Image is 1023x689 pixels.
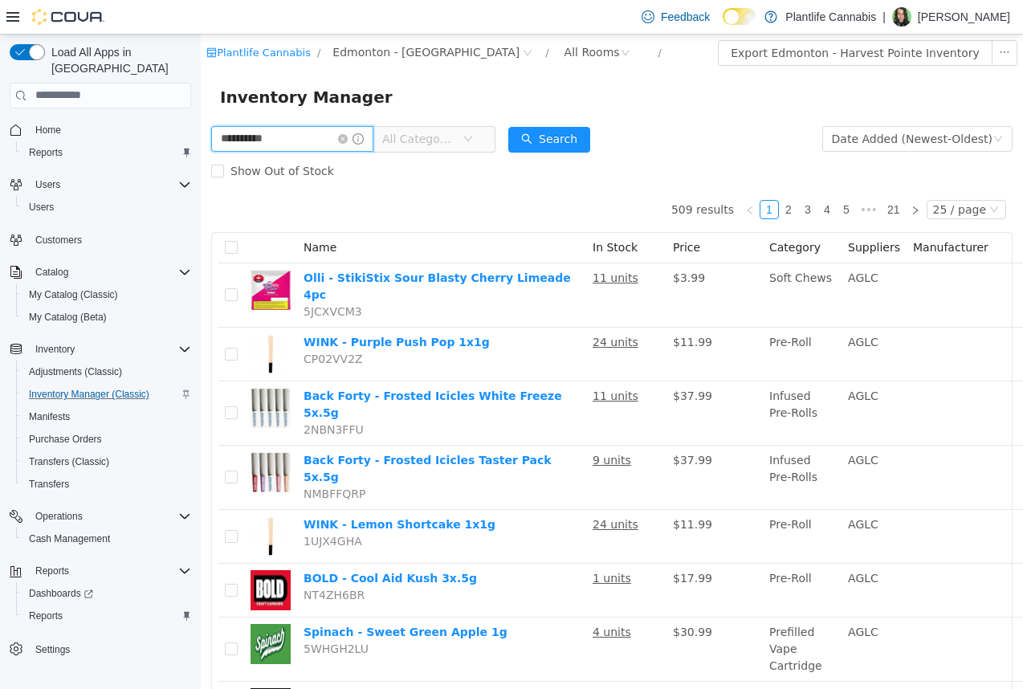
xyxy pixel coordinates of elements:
[3,228,198,251] button: Customers
[22,606,191,626] span: Reports
[137,100,147,109] i: icon: close-circle
[29,120,191,140] span: Home
[562,293,641,347] td: Pre-Roll
[655,165,681,185] li: Next 5 Pages
[29,365,122,378] span: Adjustments (Classic)
[50,353,90,393] img: Back Forty - Frosted Icicles White Freeze 5x.5g hero shot
[29,507,191,526] span: Operations
[22,452,191,471] span: Transfers (Classic)
[35,266,68,279] span: Catalog
[22,430,191,449] span: Purchase Orders
[116,12,120,24] span: /
[647,206,699,219] span: Suppliers
[732,166,785,184] div: 25 / page
[631,92,792,116] div: Date Added (Newest-Oldest)
[16,450,198,473] button: Transfers (Classic)
[3,505,198,528] button: Operations
[181,96,255,112] span: All Categories
[6,12,110,24] a: icon: shopPlantlife Cannabis
[472,206,499,219] span: Price
[637,166,654,184] a: 5
[3,118,198,141] button: Home
[562,583,641,647] td: Prefilled Vape Cartridge
[882,7,886,26] p: |
[661,9,710,25] span: Feedback
[392,237,438,250] u: 11 units
[103,389,163,402] span: 2NBN3FFU
[655,165,681,185] span: •••
[103,591,307,604] a: Spinach - Sweet Green Apple 1g
[598,166,616,184] a: 3
[3,560,198,582] button: Reports
[29,201,54,214] span: Users
[472,483,511,496] span: $11.99
[29,311,107,324] span: My Catalog (Beta)
[103,355,361,385] a: Back Forty - Frosted Icicles White Freeze 5x.5g
[458,12,461,24] span: /
[45,44,191,76] span: Load All Apps in [GEOGRAPHIC_DATA]
[392,537,430,550] u: 1 units
[681,165,705,185] li: 21
[22,143,191,162] span: Reports
[29,433,102,446] span: Purchase Orders
[16,473,198,495] button: Transfers
[103,206,136,219] span: Name
[22,385,191,404] span: Inventory Manager (Classic)
[16,406,198,428] button: Manifests
[16,582,198,605] a: Dashboards
[579,166,597,184] a: 2
[712,206,788,219] span: Manufacturer
[471,165,533,185] li: 509 results
[392,483,438,496] u: 24 units
[35,343,75,356] span: Inventory
[22,143,69,162] a: Reports
[35,510,83,523] span: Operations
[19,50,202,75] span: Inventory Manager
[35,234,82,247] span: Customers
[103,301,289,314] a: WINK - Purple Push Pop 1x1g
[103,483,295,496] a: WINK - Lemon Shortcake 1x1g
[3,261,198,283] button: Catalog
[16,383,198,406] button: Inventory Manager (Classic)
[50,482,90,522] img: WINK - Lemon Shortcake 1x1g hero shot
[682,166,704,184] a: 21
[647,237,678,250] span: AGLC
[103,608,168,621] span: 5WHGH2LU
[472,537,511,550] span: $17.99
[103,453,165,466] span: NMBFFQRP
[16,141,198,164] button: Reports
[29,175,191,194] span: Users
[617,165,636,185] li: 4
[29,388,149,401] span: Inventory Manager (Classic)
[29,561,191,581] span: Reports
[29,638,191,658] span: Settings
[22,452,116,471] a: Transfers (Classic)
[723,8,756,25] input: Dark Mode
[562,475,641,529] td: Pre-Roll
[16,528,198,550] button: Cash Management
[472,237,504,250] span: $3.99
[29,175,67,194] button: Users
[647,537,678,550] span: AGLC
[22,308,191,327] span: My Catalog (Beta)
[472,419,511,432] span: $37.99
[22,475,191,494] span: Transfers
[22,385,156,404] a: Inventory Manager (Classic)
[22,430,108,449] a: Purchase Orders
[647,419,678,432] span: AGLC
[50,300,90,340] img: WINK - Purple Push Pop 1x1g hero shot
[308,92,389,118] button: icon: searchSearch
[29,340,191,359] span: Inventory
[364,6,419,30] div: All Rooms
[636,165,655,185] li: 5
[103,500,161,513] span: 1UJX4GHA
[50,418,90,458] img: Back Forty - Frosted Icicles Taster Pack 5x.5g hero shot
[35,643,70,656] span: Settings
[29,340,81,359] button: Inventory
[29,146,63,159] span: Reports
[22,529,116,548] a: Cash Management
[103,271,161,283] span: 5JCXVCM3
[472,301,511,314] span: $11.99
[635,1,716,33] a: Feedback
[103,554,164,567] span: NT4ZH6BR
